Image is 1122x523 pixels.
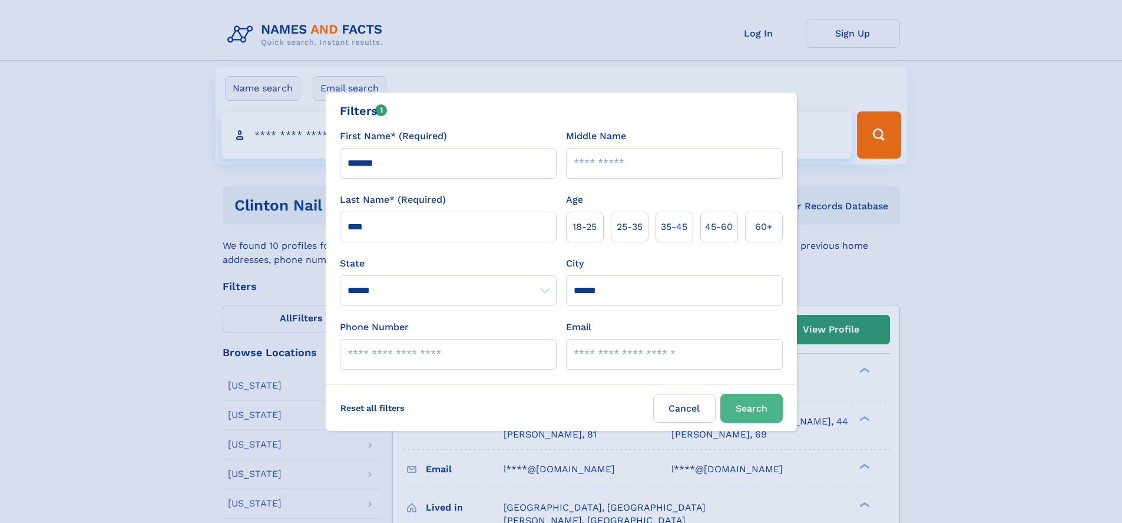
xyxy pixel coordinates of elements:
label: Reset all filters [333,394,412,422]
label: Phone Number [340,320,409,334]
label: Age [566,193,583,207]
label: Middle Name [566,129,626,143]
span: 60+ [755,220,773,234]
label: Cancel [653,394,716,423]
label: First Name* (Required) [340,129,447,143]
span: 18‑25 [572,220,597,234]
div: Filters [340,102,388,120]
label: Last Name* (Required) [340,193,446,207]
label: State [340,256,557,271]
button: Search [720,394,783,423]
span: 45‑60 [705,220,733,234]
label: Email [566,320,591,334]
span: 25‑35 [617,220,643,234]
label: City [566,256,584,271]
span: 35‑45 [661,220,687,234]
